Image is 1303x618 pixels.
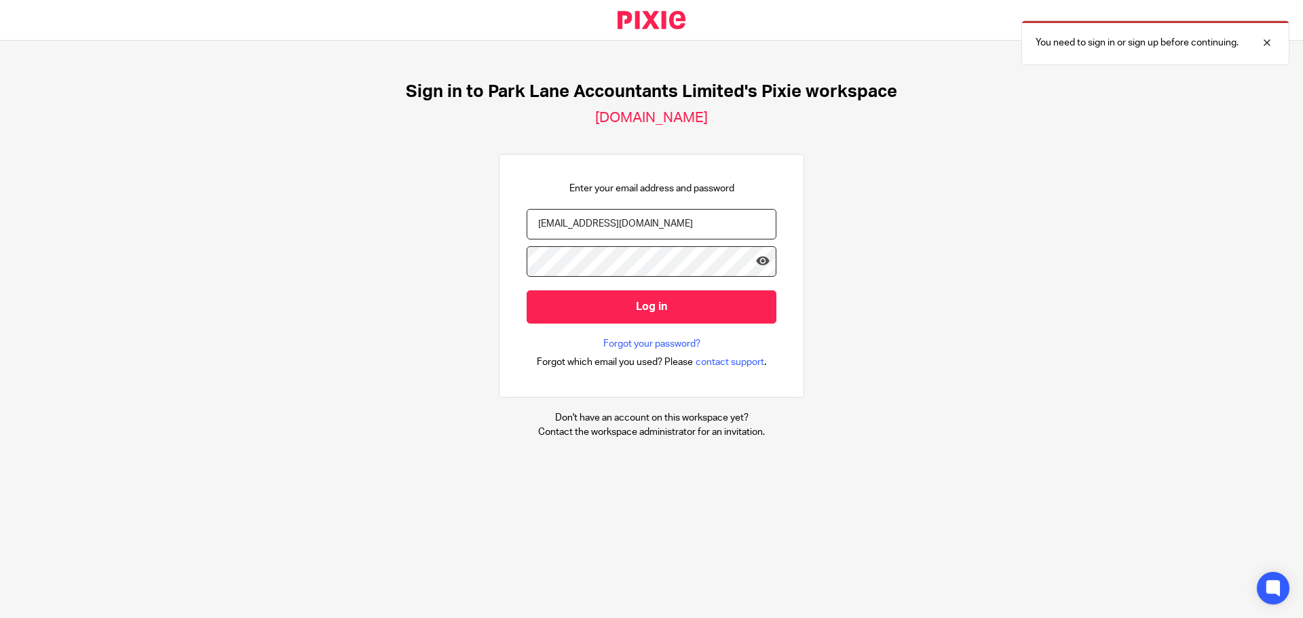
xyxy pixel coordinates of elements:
span: contact support [696,355,764,369]
h1: Sign in to Park Lane Accountants Limited's Pixie workspace [406,81,897,102]
a: Forgot your password? [603,337,700,351]
p: Don't have an account on this workspace yet? [538,411,765,425]
p: You need to sign in or sign up before continuing. [1036,36,1239,50]
div: . [537,354,767,370]
h2: [DOMAIN_NAME] [595,109,708,127]
p: Contact the workspace administrator for an invitation. [538,425,765,439]
p: Enter your email address and password [569,182,734,195]
span: Forgot which email you used? Please [537,355,693,369]
input: Log in [527,290,776,324]
input: name@example.com [527,209,776,239]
